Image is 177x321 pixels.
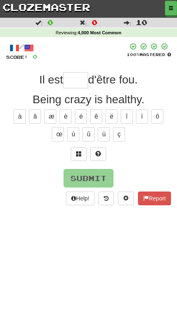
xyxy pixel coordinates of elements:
[14,109,26,124] button: à
[60,109,72,124] button: è
[6,43,37,53] div: /
[71,147,87,161] button: Switch sentence to multiple choice alt+p
[136,109,148,124] button: ï
[6,54,28,60] span: Score:
[92,18,97,26] span: 0
[90,147,106,161] button: Single letter hint - you only get 1 per sentence and score half the points! alt+h
[78,30,121,35] strong: 4,000 Most Common
[6,92,171,108] div: Being crazy is healthy.
[105,109,117,124] button: ë
[75,109,87,124] button: é
[80,20,87,25] span: :
[33,53,37,60] span: 0
[136,18,147,26] span: 10
[99,192,114,205] button: Round history (alt+y)
[44,109,56,124] button: æ
[47,18,53,26] span: 0
[29,109,41,124] button: â
[39,73,63,86] span: Il est
[64,169,113,188] button: Submit
[66,192,95,205] button: Help!
[151,109,163,124] button: ô
[121,109,133,124] button: î
[98,127,110,142] button: ü
[67,127,79,142] button: ù
[127,52,171,58] div: Mastered
[124,20,131,25] span: :
[113,127,125,142] button: ç
[90,109,102,124] button: ê
[52,127,64,142] button: œ
[82,127,95,142] button: û
[138,192,171,205] button: Report
[127,52,140,57] span: 100 %
[35,20,43,25] span: :
[88,73,138,86] span: d'être fou.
